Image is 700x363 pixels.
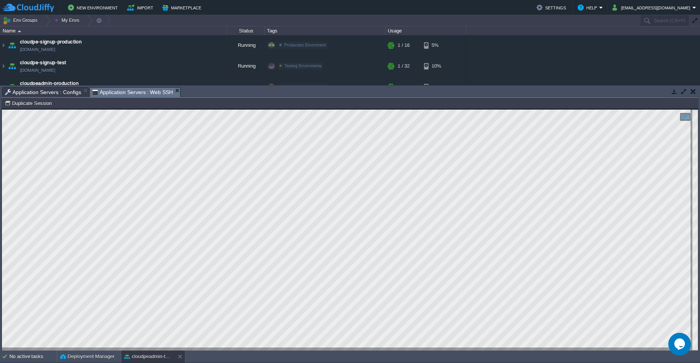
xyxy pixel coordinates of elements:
[3,15,40,26] button: Env Groups
[284,84,326,89] span: Production Envirnment
[424,35,449,56] div: 5%
[7,35,17,56] img: AMDAwAAAACH5BAEAAAAALAAAAAABAAEAAAICRAEAOw==
[284,43,326,47] span: Production Envirnment
[0,56,6,76] img: AMDAwAAAACH5BAEAAAAALAAAAAABAAEAAAICRAEAOw==
[20,66,55,74] a: [DOMAIN_NAME]
[227,77,265,97] div: Running
[7,56,17,76] img: AMDAwAAAACH5BAEAAAAALAAAAAABAAEAAAICRAEAOw==
[1,26,227,35] div: Name
[5,100,54,107] button: Duplicate Session
[68,3,120,12] button: New Environment
[398,56,410,76] div: 1 / 32
[18,30,21,32] img: AMDAwAAAACH5BAEAAAAALAAAAAABAAEAAAICRAEAOw==
[60,353,114,360] button: Deployment Manager
[92,88,173,97] span: Application Servers : Web SSH
[7,77,17,97] img: AMDAwAAAACH5BAEAAAAALAAAAAABAAEAAAICRAEAOw==
[124,353,172,360] button: cloudpeadmin-test
[227,56,265,76] div: Running
[398,35,410,56] div: 1 / 16
[20,59,66,66] a: cloudpe-signup-test
[20,46,55,53] a: [DOMAIN_NAME]
[424,77,449,97] div: 4%
[20,80,79,87] a: cloudpeadmin-production
[612,3,692,12] button: [EMAIL_ADDRESS][DOMAIN_NAME]
[578,3,599,12] button: Help
[668,333,692,355] iframe: chat widget
[55,15,82,26] button: My Envs
[386,26,466,35] div: Usage
[227,35,265,56] div: Running
[0,77,6,97] img: AMDAwAAAACH5BAEAAAAALAAAAAABAAEAAAICRAEAOw==
[5,88,81,97] span: Application Servers : Configs
[162,3,204,12] button: Marketplace
[20,38,82,46] a: cloudpe-signup-production
[3,3,54,12] img: CloudJiffy
[127,3,156,12] button: Import
[537,3,568,12] button: Settings
[424,56,449,76] div: 10%
[227,26,264,35] div: Status
[284,63,322,68] span: Testing Envirnments
[265,26,385,35] div: Tags
[9,351,57,363] div: No active tasks
[398,77,410,97] div: 4 / 70
[0,35,6,56] img: AMDAwAAAACH5BAEAAAAALAAAAAABAAEAAAICRAEAOw==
